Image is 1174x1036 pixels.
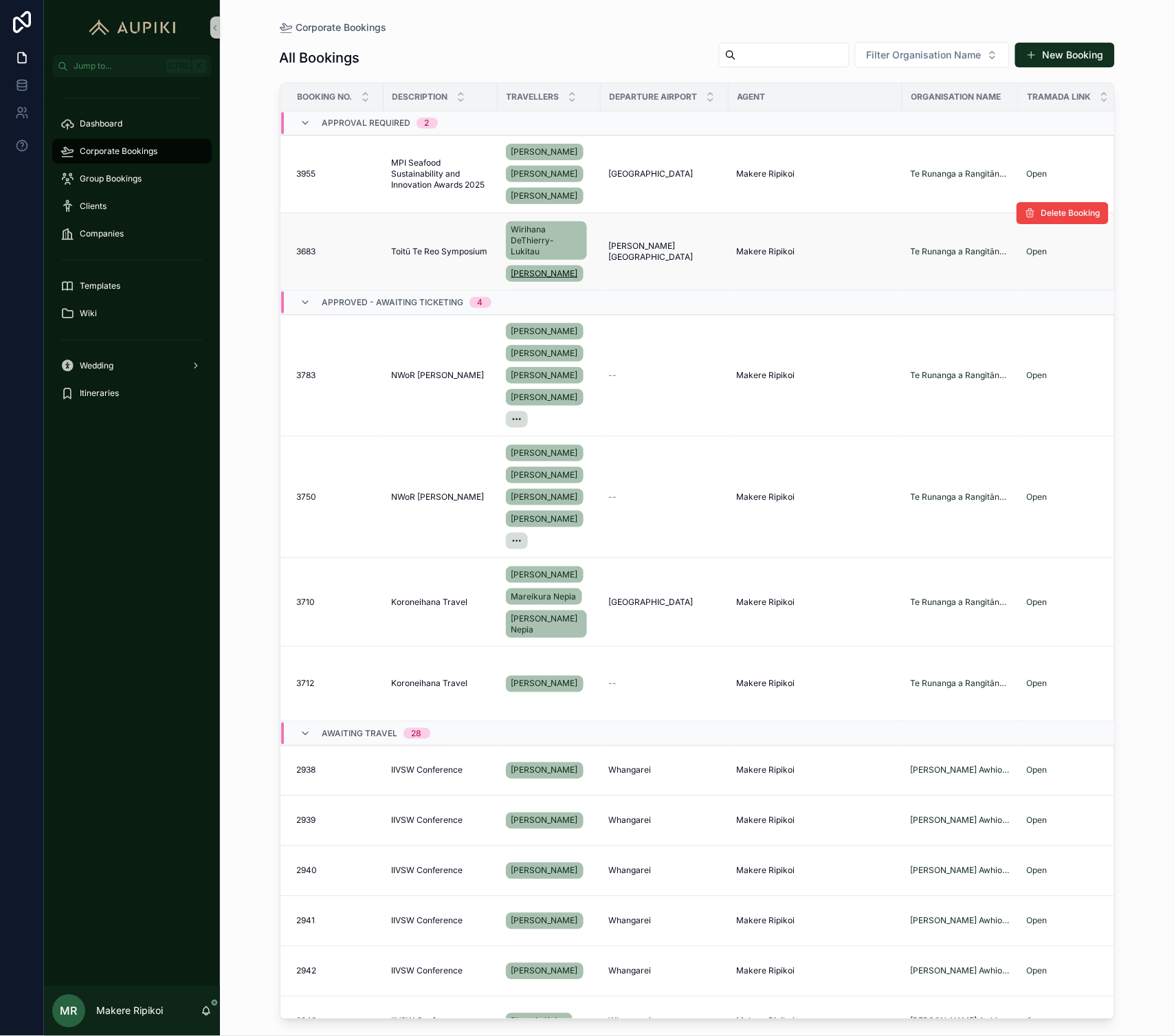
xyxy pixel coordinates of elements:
[737,765,894,776] a: Makere Ripikoi
[511,966,578,977] span: [PERSON_NAME]
[392,1016,463,1027] span: IIVSW Conference
[1027,866,1048,876] a: Open
[911,916,1010,927] a: [PERSON_NAME] Awhiowhio o Otangarei Trust
[1027,866,1114,877] a: Open
[1027,246,1114,257] a: Open
[911,91,1001,102] span: Organisation Name
[609,241,720,263] span: [PERSON_NAME][GEOGRAPHIC_DATA]
[392,916,489,927] a: IIVSW Conference
[506,566,584,583] a: [PERSON_NAME]
[392,492,485,503] span: NWoR [PERSON_NAME]
[511,866,578,877] span: [PERSON_NAME]
[82,16,182,38] img: App logo
[52,353,212,378] a: Wedding
[737,916,894,927] a: Makere Ripikoi
[1027,492,1114,503] a: Open
[609,492,720,503] a: --
[506,960,592,982] a: [PERSON_NAME]
[738,91,766,102] span: Agent
[511,514,578,525] span: [PERSON_NAME]
[297,492,375,503] a: 3750
[1027,492,1048,502] a: Open
[609,916,720,927] a: Whangarei
[506,762,584,779] a: [PERSON_NAME]
[737,966,795,977] span: Makere Ripikoi
[506,860,592,882] a: [PERSON_NAME]
[737,492,795,503] span: Makere Ripikoi
[609,597,720,608] a: [GEOGRAPHIC_DATA]
[1027,765,1048,775] a: Open
[1015,43,1115,67] button: New Booking
[506,564,592,641] a: [PERSON_NAME]Mareikura Nepia[PERSON_NAME] Nepia
[737,492,894,503] a: Makere Ripikoi
[52,55,212,77] button: Jump to...CtrlK
[194,60,205,71] span: K
[911,765,1010,776] span: [PERSON_NAME] Awhiowhio o Otangarei Trust
[80,201,107,212] span: Clients
[506,389,584,406] a: [PERSON_NAME]
[392,765,463,776] span: IIVSW Conference
[392,370,489,381] a: NWoR [PERSON_NAME]
[80,173,142,184] span: Group Bookings
[1027,765,1114,776] a: Open
[297,1016,317,1027] span: 2943
[80,280,120,291] span: Templates
[511,569,578,580] span: [PERSON_NAME]
[506,673,592,695] a: [PERSON_NAME]
[506,188,584,204] a: [PERSON_NAME]
[737,168,894,179] a: Makere Ripikoi
[911,597,1010,608] a: Te Runanga a Rangitāne o Wairau
[737,866,795,877] span: Makere Ripikoi
[506,1013,573,1030] a: Phoenix Kaipo
[80,228,124,239] span: Companies
[737,1016,894,1027] a: Makere Ripikoi
[392,246,488,257] span: Toitū Te Reo Symposium
[296,21,387,34] span: Corporate Bookings
[911,246,1010,257] span: Te Runanga a Rangitāne o Wairau
[297,1016,375,1027] a: 2943
[1027,370,1114,381] a: Open
[506,144,584,160] a: [PERSON_NAME]
[392,966,463,977] span: IIVSW Conference
[392,815,489,826] a: IIVSW Conference
[506,442,592,552] a: [PERSON_NAME][PERSON_NAME][PERSON_NAME][PERSON_NAME]
[322,297,464,308] span: Approved - Awaiting ticketing
[737,815,795,826] span: Makere Ripikoi
[322,118,411,129] span: Approval Required
[737,597,894,608] a: Makere Ripikoi
[297,765,375,776] a: 2938
[506,467,584,483] a: [PERSON_NAME]
[392,815,463,826] span: IIVSW Conference
[506,265,584,282] a: [PERSON_NAME]
[511,492,578,503] span: [PERSON_NAME]
[96,1004,163,1018] p: Makere Ripikoi
[392,916,463,927] span: IIVSW Conference
[506,320,592,430] a: [PERSON_NAME][PERSON_NAME][PERSON_NAME][PERSON_NAME]
[737,916,795,927] span: Makere Ripikoi
[511,1016,567,1027] span: Phoenix Kaipo
[506,963,584,980] a: [PERSON_NAME]
[737,370,894,381] a: Makere Ripikoi
[52,166,212,191] a: Group Bookings
[511,190,578,201] span: [PERSON_NAME]
[609,370,720,381] a: --
[737,866,894,877] a: Makere Ripikoi
[511,765,578,776] span: [PERSON_NAME]
[609,916,652,927] span: Whangarei
[297,246,316,257] span: 3683
[609,492,617,503] span: --
[737,815,894,826] a: Makere Ripikoi
[506,166,584,182] a: [PERSON_NAME]
[609,168,694,179] span: [GEOGRAPHIC_DATA]
[80,308,97,319] span: Wiki
[297,492,317,503] span: 3750
[737,597,795,608] span: Makere Ripikoi
[392,866,489,877] a: IIVSW Conference
[737,370,795,381] span: Makere Ripikoi
[911,866,1010,877] a: [PERSON_NAME] Awhiowhio o Otangarei Trust
[609,966,720,977] a: Whangarei
[911,370,1010,381] span: Te Runanga a Rangitāne o Wairau
[1027,597,1114,608] a: Open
